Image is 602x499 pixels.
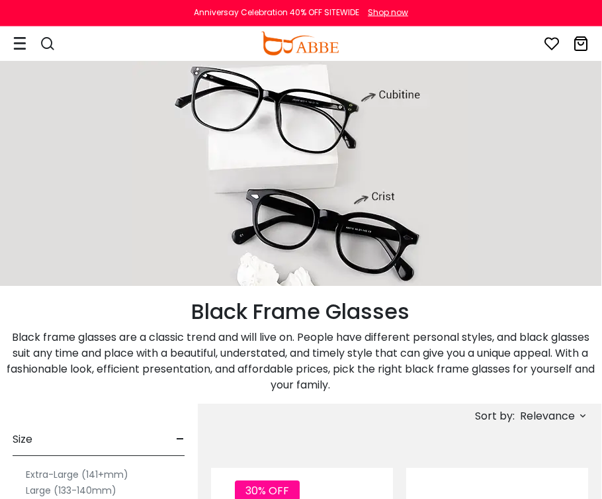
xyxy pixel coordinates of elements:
[194,7,359,19] div: Anniversay Celebration 40% OFF SITEWIDE
[13,424,32,455] span: Size
[26,467,128,482] label: Extra-Large (141+mm)
[261,32,339,56] img: abbeglasses.com
[520,404,575,428] span: Relevance
[176,424,185,455] span: -
[361,7,408,18] a: Shop now
[475,408,515,424] span: Sort by:
[26,482,116,498] label: Large (133-140mm)
[6,330,595,393] p: Black frame glasses are a classic trend and will live on. People have different personal styles, ...
[6,299,595,324] h2: Black Frame Glasses
[132,54,468,286] img: black frame glasses
[368,7,408,19] div: Shop now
